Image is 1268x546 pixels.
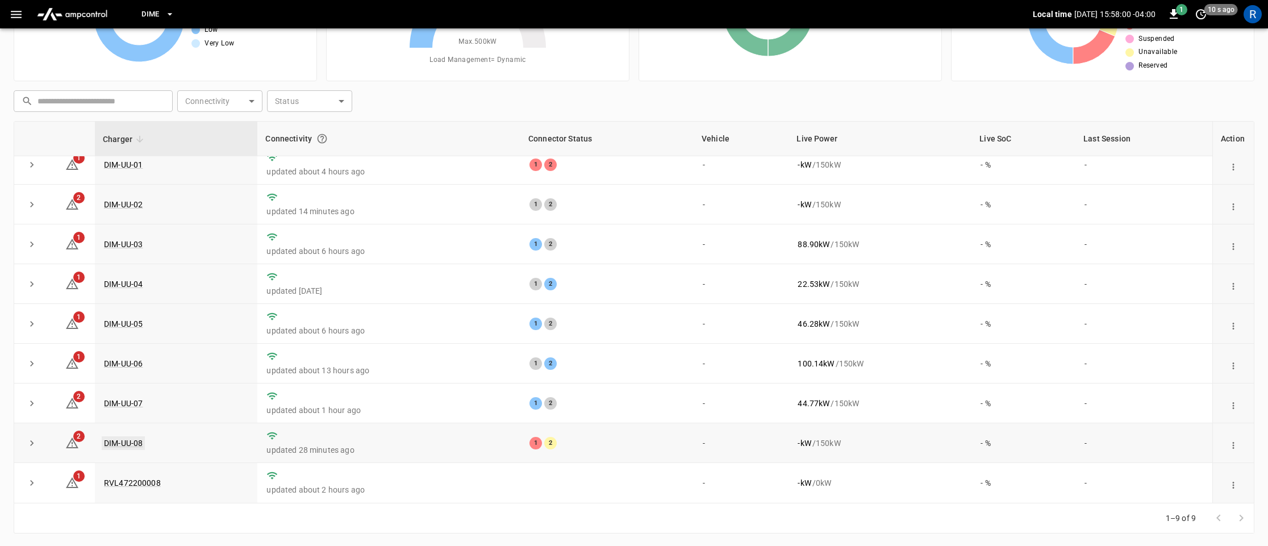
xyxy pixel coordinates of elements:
p: Local time [1033,9,1072,20]
td: - [694,185,789,224]
p: 46.28 kW [798,318,829,330]
p: [DATE] 15:58:00 -04:00 [1074,9,1156,20]
td: - % [971,145,1075,185]
div: / 150 kW [798,199,962,210]
span: 1 [73,152,85,164]
p: - kW [798,159,811,170]
span: Dime [141,8,160,21]
td: - [694,264,789,304]
p: - kW [798,437,811,449]
span: Reserved [1138,60,1167,72]
a: DIM-UU-04 [104,280,143,289]
div: 2 [544,397,557,410]
span: Unavailable [1138,47,1177,58]
button: set refresh interval [1192,5,1210,23]
div: action cell options [1225,318,1241,330]
div: / 150 kW [798,159,962,170]
span: 1 [73,351,85,362]
p: - kW [798,199,811,210]
a: 1 [65,359,79,368]
td: - % [971,304,1075,344]
button: Connection between the charger and our software. [312,128,332,149]
a: 2 [65,199,79,208]
button: expand row [23,355,40,372]
p: updated about 1 hour ago [266,405,511,416]
a: RVL472200008 [104,478,161,487]
a: DIM-UU-03 [104,240,143,249]
div: 1 [529,437,542,449]
div: action cell options [1225,398,1241,409]
td: - % [971,463,1075,503]
a: 2 [65,438,79,447]
div: 1 [529,198,542,211]
button: expand row [23,435,40,452]
td: - [694,224,789,264]
p: updated 28 minutes ago [266,444,511,456]
span: 2 [73,431,85,442]
div: action cell options [1225,239,1241,250]
td: - [1075,344,1212,384]
button: expand row [23,395,40,412]
span: 10 s ago [1204,4,1238,15]
div: 1 [529,357,542,370]
a: DIM-UU-06 [104,359,143,368]
div: 1 [529,397,542,410]
div: action cell options [1225,199,1241,210]
td: - % [971,224,1075,264]
div: profile-icon [1244,5,1262,23]
span: Max. 500 kW [458,36,497,48]
p: updated [DATE] [266,285,511,297]
td: - [694,344,789,384]
button: expand row [23,196,40,213]
a: 2 [65,398,79,407]
button: expand row [23,276,40,293]
span: 1 [73,311,85,323]
td: - [1075,304,1212,344]
div: 1 [529,318,542,330]
div: / 150 kW [798,398,962,409]
td: - [694,463,789,503]
div: / 150 kW [798,318,962,330]
div: 1 [529,238,542,251]
td: - [1075,384,1212,423]
div: / 150 kW [798,278,962,290]
div: 2 [544,238,557,251]
div: / 0 kW [798,477,962,489]
div: action cell options [1225,159,1241,170]
td: - % [971,423,1075,463]
td: - [1075,264,1212,304]
th: Connector Status [520,122,694,156]
p: updated about 6 hours ago [266,245,511,257]
td: - % [971,185,1075,224]
div: action cell options [1225,358,1241,369]
a: 1 [65,239,79,248]
a: DIM-UU-05 [104,319,143,328]
span: Very Low [205,38,234,49]
td: - [1075,224,1212,264]
td: - [694,423,789,463]
a: DIM-UU-01 [104,160,143,169]
div: action cell options [1225,477,1241,489]
img: ampcontrol.io logo [32,3,112,25]
div: 2 [544,318,557,330]
div: Connectivity [265,128,512,149]
td: - [1075,423,1212,463]
div: 2 [544,357,557,370]
td: - [1075,145,1212,185]
p: 100.14 kW [798,358,834,369]
div: 2 [544,198,557,211]
a: 1 [65,478,79,487]
a: 1 [65,279,79,288]
th: Action [1212,122,1254,156]
span: 1 [1176,4,1187,15]
p: 44.77 kW [798,398,829,409]
td: - [694,384,789,423]
p: 88.90 kW [798,239,829,250]
span: 2 [73,192,85,203]
a: 1 [65,159,79,168]
td: - % [971,344,1075,384]
td: - [1075,463,1212,503]
p: updated about 6 hours ago [266,325,511,336]
span: 1 [73,470,85,482]
div: / 150 kW [798,437,962,449]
